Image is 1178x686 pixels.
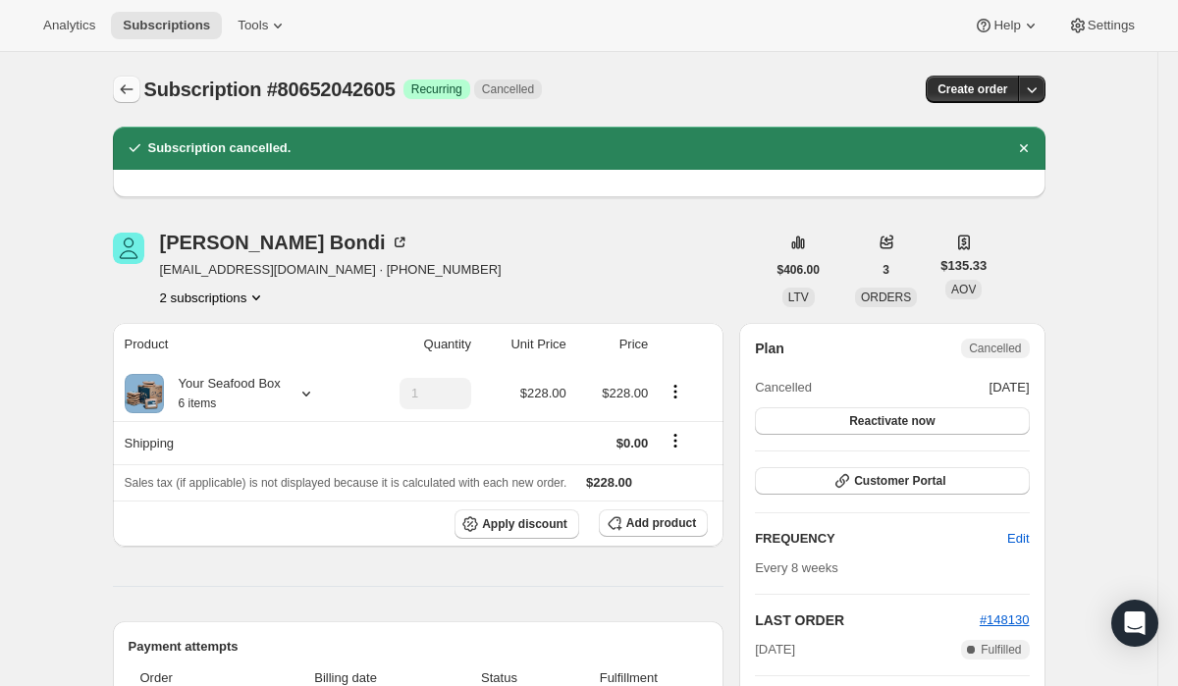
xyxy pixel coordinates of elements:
button: Product actions [660,381,691,402]
button: Product actions [160,288,267,307]
button: Shipping actions [660,430,691,451]
span: Tools [238,18,268,33]
button: Help [962,12,1051,39]
h2: Subscription cancelled. [148,138,292,158]
img: product img [125,374,164,413]
button: $406.00 [766,256,831,284]
span: [DATE] [755,640,795,660]
span: Reactivate now [849,413,935,429]
button: 3 [871,256,901,284]
span: [DATE] [990,378,1030,397]
button: Settings [1056,12,1147,39]
span: Apply discount [482,516,567,532]
div: Open Intercom Messenger [1111,600,1158,647]
span: Help [993,18,1020,33]
span: Create order [937,81,1007,97]
span: Michele Bondi [113,233,144,264]
button: Analytics [31,12,107,39]
button: Add product [599,509,708,537]
div: Your Seafood Box [164,374,281,413]
span: Subscriptions [123,18,210,33]
span: AOV [951,283,976,296]
span: Every 8 weeks [755,560,838,575]
th: Quantity [359,323,477,366]
button: Edit [995,523,1041,554]
th: Product [113,323,359,366]
button: Customer Portal [755,467,1029,495]
button: Subscriptions [111,12,222,39]
h2: Payment attempts [129,637,709,657]
span: Settings [1088,18,1135,33]
th: Price [572,323,655,366]
button: Tools [226,12,299,39]
a: #148130 [980,612,1030,627]
span: Edit [1007,529,1029,549]
small: 6 items [179,396,217,410]
th: Unit Price [477,323,572,366]
span: $228.00 [586,475,632,490]
span: $135.33 [940,256,987,276]
span: Cancelled [482,81,534,97]
button: #148130 [980,610,1030,630]
span: [EMAIL_ADDRESS][DOMAIN_NAME] · [PHONE_NUMBER] [160,260,502,280]
span: Recurring [411,81,462,97]
button: Subscriptions [113,76,140,103]
span: Add product [626,515,696,531]
h2: LAST ORDER [755,610,980,630]
span: $406.00 [777,262,820,278]
button: Reactivate now [755,407,1029,435]
div: [PERSON_NAME] Bondi [160,233,409,252]
span: 3 [883,262,889,278]
span: Customer Portal [854,473,945,489]
span: ORDERS [861,290,911,304]
h2: FREQUENCY [755,529,1007,549]
h2: Plan [755,339,784,358]
span: Subscription #80652042605 [144,79,396,100]
span: $0.00 [616,436,649,450]
span: Cancelled [755,378,812,397]
span: Fulfilled [981,642,1021,658]
button: Apply discount [455,509,579,539]
button: Create order [926,76,1019,103]
span: $228.00 [602,386,648,400]
th: Shipping [113,421,359,464]
span: LTV [788,290,809,304]
span: Cancelled [969,341,1021,356]
span: $228.00 [520,386,566,400]
span: Analytics [43,18,95,33]
span: Sales tax (if applicable) is not displayed because it is calculated with each new order. [125,476,567,490]
button: Dismiss notification [1010,134,1038,162]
